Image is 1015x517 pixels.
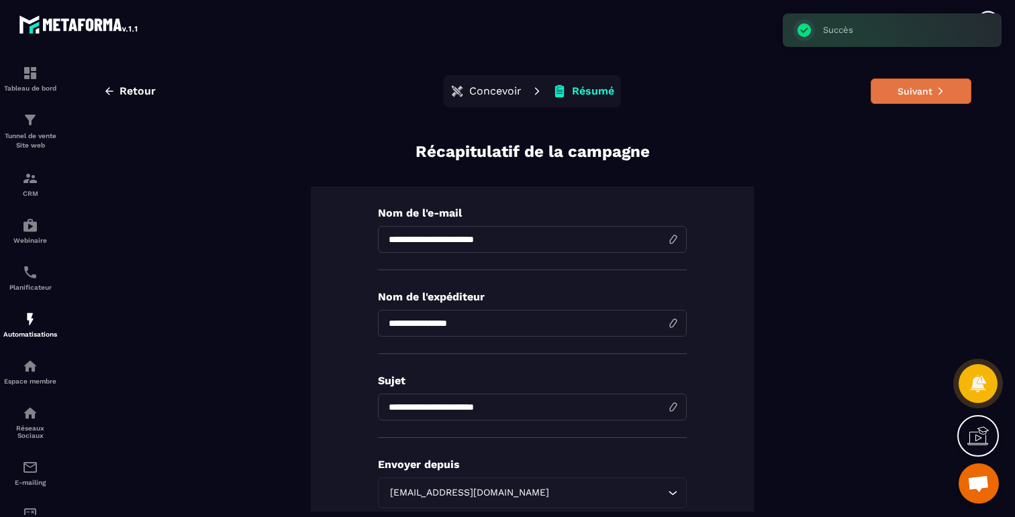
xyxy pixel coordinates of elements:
[387,485,552,500] span: [EMAIL_ADDRESS][DOMAIN_NAME]
[3,424,57,439] p: Réseaux Sociaux
[548,78,618,105] button: Résumé
[3,479,57,486] p: E-mailing
[22,112,38,128] img: formation
[3,55,57,102] a: formationformationTableau de bord
[378,458,687,471] p: Envoyer depuis
[3,378,57,385] p: Espace membre
[3,237,57,244] p: Webinaire
[552,485,665,500] input: Search for option
[22,405,38,421] img: social-network
[378,207,687,219] p: Nom de l'e-mail
[3,449,57,496] a: emailemailE-mailing
[3,301,57,348] a: automationsautomationsAutomatisations
[3,131,57,150] p: Tunnel de vente Site web
[22,459,38,475] img: email
[959,463,999,504] div: Ouvrir le chat
[378,290,687,303] p: Nom de l'expéditeur
[871,78,971,104] button: Suivant
[3,254,57,301] a: schedulerschedulerPlanificateur
[3,160,57,207] a: formationformationCRM
[572,84,614,98] p: Résumé
[3,331,57,338] p: Automatisations
[378,477,687,508] div: Search for option
[19,12,140,36] img: logo
[22,65,38,81] img: formation
[416,141,650,163] p: Récapitulatif de la campagne
[22,264,38,280] img: scheduler
[3,207,57,254] a: automationsautomationsWebinaire
[22,217,38,233] img: automations
[3,348,57,395] a: automationsautomationsEspace membre
[3,190,57,197] p: CRM
[446,78,526,105] button: Concevoir
[469,84,522,98] p: Concevoir
[3,284,57,291] p: Planificateur
[93,79,166,103] button: Retour
[22,358,38,374] img: automations
[378,374,687,387] p: Sujet
[22,311,38,327] img: automations
[3,102,57,160] a: formationformationTunnel de vente Site web
[119,84,156,98] span: Retour
[3,84,57,92] p: Tableau de bord
[3,395,57,449] a: social-networksocial-networkRéseaux Sociaux
[22,170,38,186] img: formation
